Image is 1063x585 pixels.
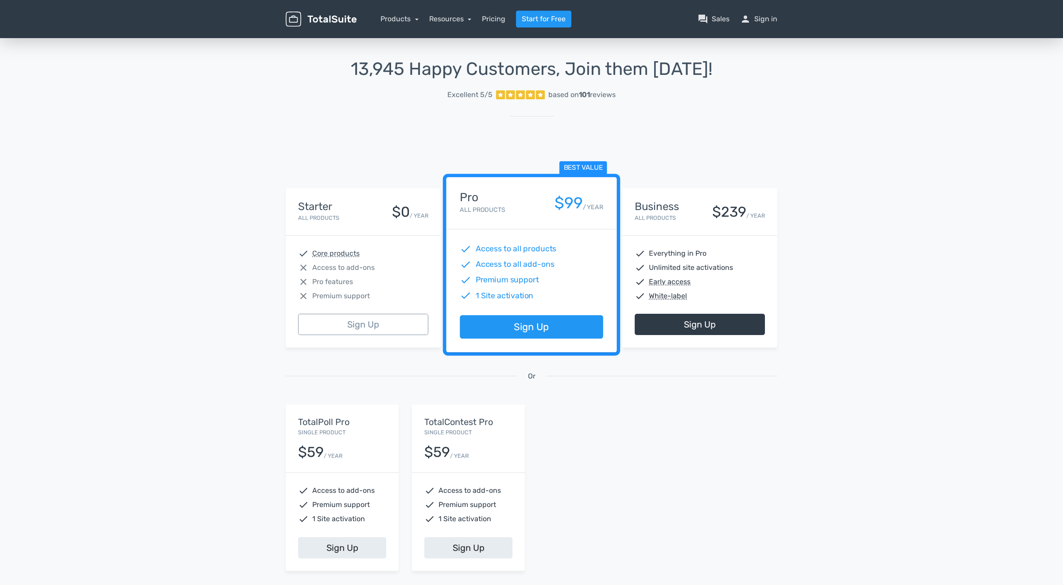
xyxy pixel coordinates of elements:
[298,486,309,496] span: check
[649,248,706,259] span: Everything in Pro
[746,211,765,220] small: / YEAR
[635,214,676,221] small: All Products
[476,290,534,301] span: 1 Site activation
[424,486,435,496] span: check
[286,12,357,27] img: TotalSuite for WordPress
[380,15,419,23] a: Products
[460,243,471,255] span: check
[286,59,777,79] h1: 13,945 Happy Customers, Join them [DATE]!
[649,262,733,273] span: Unlimited site activations
[583,203,603,212] small: / YEAR
[438,514,491,525] span: 1 Site activation
[298,262,309,273] span: close
[482,14,505,24] a: Pricing
[649,277,691,287] abbr: Early access
[635,262,645,273] span: check
[286,86,777,104] a: Excellent 5/5 based on101reviews
[424,500,435,511] span: check
[298,537,386,558] a: Sign Up
[298,500,309,511] span: check
[324,452,342,460] small: / YEAR
[447,90,493,100] span: Excellent 5/5
[476,259,555,270] span: Access to all add-ons
[424,514,435,525] span: check
[649,291,687,301] abbr: White-label
[312,248,360,259] abbr: Core products
[740,14,751,24] span: person
[312,500,370,511] span: Premium support
[392,204,410,220] div: $0
[635,314,765,335] a: Sign Up
[298,201,339,212] h4: Starter
[698,14,708,24] span: question_answer
[298,514,309,525] span: check
[312,291,370,301] span: Premium support
[298,429,345,436] small: Single Product
[298,445,324,460] div: $59
[460,316,603,339] a: Sign Up
[698,14,729,24] a: question_answerSales
[312,486,375,496] span: Access to add-ons
[438,486,501,496] span: Access to add-ons
[548,90,616,100] div: based on reviews
[559,161,607,175] span: Best value
[635,277,645,287] span: check
[298,314,428,335] a: Sign Up
[424,537,512,558] a: Sign Up
[460,191,505,204] h4: Pro
[635,248,645,259] span: check
[712,204,746,220] div: $239
[429,15,472,23] a: Resources
[555,195,583,212] div: $99
[424,417,512,427] h5: TotalContest Pro
[460,290,471,301] span: check
[298,417,386,427] h5: TotalPoll Pro
[312,277,353,287] span: Pro features
[635,201,679,212] h4: Business
[424,445,450,460] div: $59
[579,90,590,99] strong: 101
[298,277,309,287] span: close
[298,248,309,259] span: check
[528,371,535,382] span: Or
[312,262,375,273] span: Access to add-ons
[298,214,339,221] small: All Products
[460,259,471,270] span: check
[438,500,496,511] span: Premium support
[476,274,539,286] span: Premium support
[460,274,471,286] span: check
[516,11,571,27] a: Start for Free
[312,514,365,525] span: 1 Site activation
[635,291,645,301] span: check
[298,291,309,301] span: close
[424,429,472,436] small: Single Product
[460,206,505,214] small: All Products
[740,14,777,24] a: personSign in
[410,211,428,220] small: / YEAR
[476,243,557,255] span: Access to all products
[450,452,469,460] small: / YEAR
